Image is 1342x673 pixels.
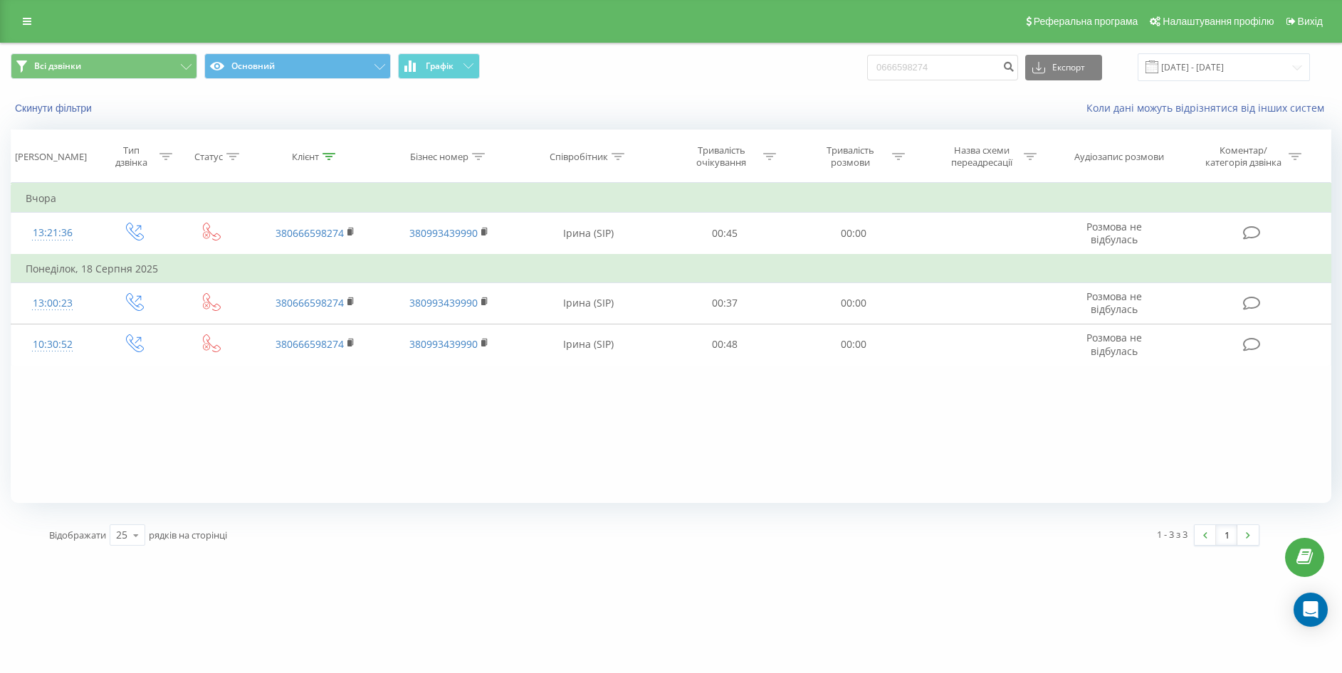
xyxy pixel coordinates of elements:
span: Графік [426,61,454,71]
span: Реферальна програма [1034,16,1138,27]
span: Вихід [1298,16,1323,27]
button: Експорт [1025,55,1102,80]
span: Відображати [49,529,106,541]
span: Розмова не відбулась [1086,290,1142,316]
div: Тип дзвінка [106,144,156,169]
a: 380666598274 [276,337,344,351]
div: Бізнес номер [410,151,468,163]
div: Співробітник [550,151,608,163]
div: 13:00:23 [26,290,79,317]
a: 1 [1216,525,1237,545]
div: Назва схеми переадресації [944,144,1020,169]
span: Всі дзвінки [34,60,81,72]
span: рядків на сторінці [149,529,227,541]
div: Тривалість розмови [812,144,888,169]
span: Розмова не відбулась [1086,220,1142,246]
a: Коли дані можуть відрізнятися вiд інших систем [1086,101,1331,115]
a: 380666598274 [276,296,344,309]
button: Графік [398,53,480,79]
div: Клієнт [292,151,319,163]
td: 00:37 [661,282,790,324]
a: 380993439990 [409,296,478,309]
div: 10:30:52 [26,331,79,359]
button: Скинути фільтри [11,102,99,115]
a: 380993439990 [409,337,478,351]
td: Вчора [11,184,1331,213]
div: Коментар/категорія дзвінка [1202,144,1285,169]
td: 00:48 [661,324,790,365]
span: Розмова не відбулась [1086,331,1142,357]
div: Тривалість очікування [683,144,760,169]
td: 00:00 [790,213,918,255]
td: Ірина (SIP) [516,324,661,365]
td: Понеділок, 18 Серпня 2025 [11,255,1331,283]
button: Всі дзвінки [11,53,197,79]
div: Статус [194,151,223,163]
div: Аудіозапис розмови [1074,151,1164,163]
div: 13:21:36 [26,219,79,247]
td: 00:00 [790,282,918,324]
a: 380993439990 [409,226,478,240]
input: Пошук за номером [867,55,1018,80]
div: [PERSON_NAME] [15,151,87,163]
span: Налаштування профілю [1163,16,1274,27]
td: Ірина (SIP) [516,282,661,324]
button: Основний [204,53,391,79]
td: 00:45 [661,213,790,255]
a: 380666598274 [276,226,344,240]
td: 00:00 [790,324,918,365]
div: Open Intercom Messenger [1294,593,1328,627]
div: 25 [116,528,127,542]
div: 1 - 3 з 3 [1157,527,1188,541]
td: Ірина (SIP) [516,213,661,255]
